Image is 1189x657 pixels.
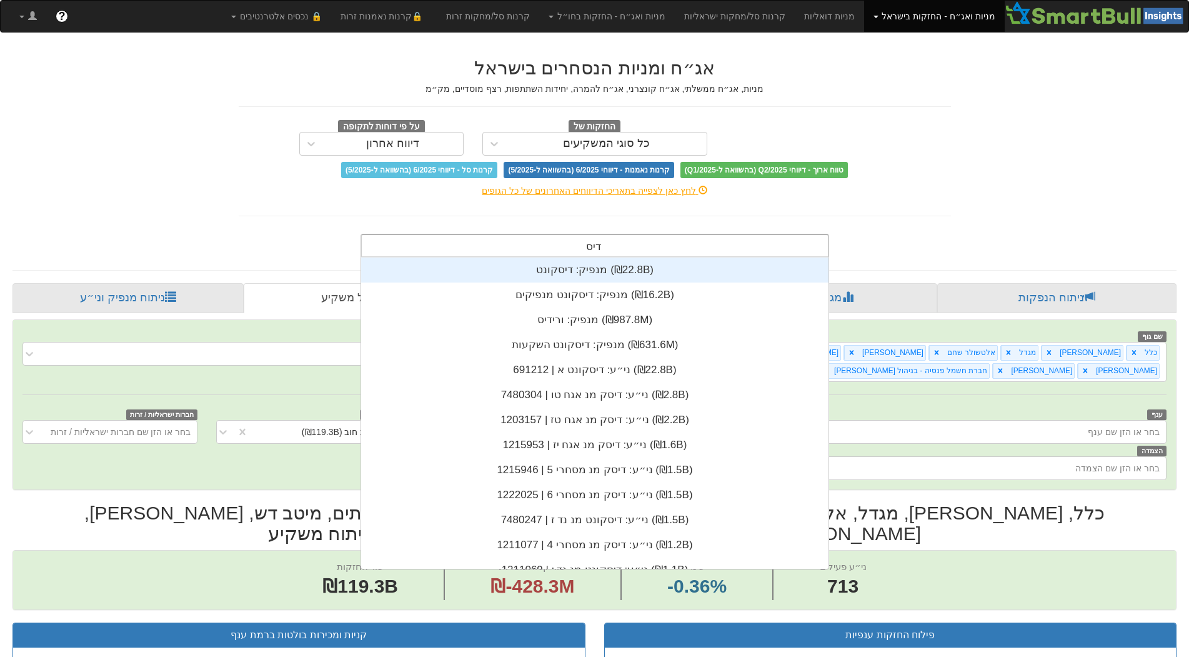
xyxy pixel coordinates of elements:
div: ני״ע: ‏דיסק מנ אגח טז | 1203157 ‎(₪2.2B)‎ [361,408,828,433]
span: שם גוף [1138,331,1167,342]
div: grid [361,258,828,633]
h3: פילוח החזקות ענפיות [614,629,1167,641]
span: קרנות נאמנות - דיווחי 6/2025 (בהשוואה ל-5/2025) [504,162,674,178]
h5: מניות, אג״ח ממשלתי, אג״ח קונצרני, אג״ח להמרה, יחידות השתתפות, רצף מוסדיים, מק״מ [239,84,951,94]
div: ני״ע: ‏דיסק מנ אגח טו | 7480304 ‎(₪2.8B)‎ [361,383,828,408]
div: ני״ע: ‏דיסק מנ מסחרי 4 | 1211077 ‎(₪1.2B)‎ [361,533,828,558]
h3: קניות ומכירות בולטות ברמת ענף [22,629,575,641]
div: בחר או הזן שם הצמדה [1075,462,1160,474]
span: שווי קניות/מכירות [499,561,566,572]
span: ₪119.3B [322,576,398,596]
span: ענף [1147,409,1167,420]
span: על פי דוחות לתקופה [338,120,425,134]
h2: כלל, [PERSON_NAME], מגדל, אלטשולר שחם, [PERSON_NAME], [PERSON_NAME], עמיתים, מיטב דש, [PERSON_NAM... [12,503,1177,544]
span: טווח ארוך - דיווחי Q2/2025 (בהשוואה ל-Q1/2025) [680,162,848,178]
div: [PERSON_NAME] [1056,346,1123,360]
span: ? [58,10,65,23]
img: Smartbull [1005,1,1188,26]
span: קרנות סל - דיווחי 6/2025 (בהשוואה ל-5/2025) [341,162,497,178]
span: סוג ני״ע [360,409,392,420]
div: [PERSON_NAME] [858,346,925,360]
div: דיווח אחרון [366,138,419,150]
div: מנפיק: ‏ורידיס ‎(₪987.8M)‎ [361,308,828,333]
div: חברת חשמל פנסיה - בניהול [PERSON_NAME] [830,364,989,378]
a: קרנות סל/מחקות ישראליות [675,1,795,32]
span: חברות ישראליות / זרות [126,409,197,420]
a: ניתוח מנפיק וני״ע [12,283,244,313]
a: 🔒 נכסים אלטרנטיבים [222,1,331,32]
div: ני״ע: ‏דיסק מנ מסחרי 5 | 1215946 ‎(₪1.5B)‎ [361,458,828,483]
span: 713 [820,573,867,600]
a: קרנות סל/מחקות זרות [437,1,539,32]
div: כלל [1141,346,1159,360]
span: -0.36% [667,573,727,600]
span: ₪-428.3M [490,576,574,596]
div: ני״ע: ‏דיסק מנ מסחרי 6 | 1222025 ‎(₪1.5B)‎ [361,483,828,508]
div: ני״ע: ‏דיסקונט מנ נד ז | 7480247 ‎(₪1.5B)‎ [361,508,828,533]
div: מנפיק: ‏דיסקונט מנפיקים ‎(₪16.2B)‎ [361,283,828,308]
a: ? [46,1,77,32]
div: [PERSON_NAME] [1092,364,1159,378]
div: לחץ כאן לצפייה בתאריכי הדיווחים האחרונים של כל הגופים [229,184,960,197]
div: אלטשולר שחם [943,346,997,360]
a: מניות דואליות [795,1,864,32]
span: שווי החזקות [337,561,384,572]
h2: אג״ח ומניות הנסחרים בישראל [239,58,951,78]
div: מנפיק: ‏דיסקונט השקעות ‎(₪631.6M)‎ [361,333,828,358]
span: שינוי [689,561,705,572]
div: בחר או הזן שם חברות ישראליות / זרות [51,426,191,438]
a: מניות ואג״ח - החזקות בחו״ל [539,1,675,32]
span: החזקות של [569,120,621,134]
span: ני״ע פעילים [820,561,867,572]
a: מניות ואג״ח - החזקות בישראל [864,1,1005,32]
a: פרופיל משקיע [244,283,479,313]
div: ני״ע: ‏דיסק מנ אגח יז | 1215953 ‎(₪1.6B)‎ [361,433,828,458]
span: הצמדה [1137,446,1167,456]
div: כל סוגי המשקיעים [563,138,650,150]
a: 🔒קרנות נאמנות זרות [331,1,437,32]
div: מגדל [1015,346,1038,360]
div: בחר או הזן שם ענף [1088,426,1160,438]
div: איגרות חוב (₪119.3B) [302,426,385,438]
div: מנפיק: ‏דיסקונט ‎(₪22.8B)‎ [361,258,828,283]
div: [PERSON_NAME] [1007,364,1074,378]
a: ניתוח הנפקות [937,283,1177,313]
div: ני״ע: ‏דיסקונט מנ נד י | 1211069 ‎(₪1.1B)‎ [361,558,828,583]
div: ני״ע: ‏דיסקונט א | 691212 ‎(₪22.8B)‎ [361,358,828,383]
